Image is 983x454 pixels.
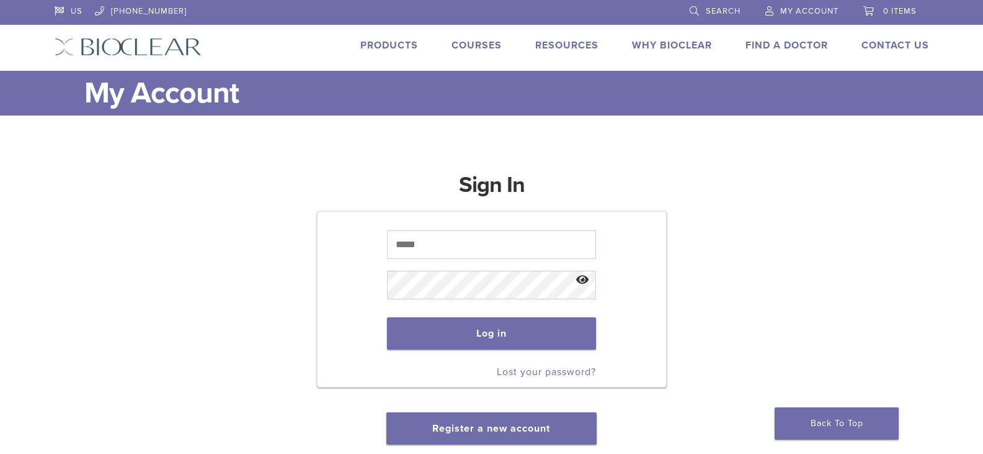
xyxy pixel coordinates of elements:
[780,6,838,16] span: My Account
[387,317,596,350] button: Log in
[84,71,929,116] h1: My Account
[535,39,598,52] a: Resources
[497,366,596,378] a: Lost your password?
[861,39,929,52] a: Contact Us
[775,407,899,440] a: Back To Top
[706,6,741,16] span: Search
[569,265,596,296] button: Show password
[432,422,550,435] a: Register a new account
[632,39,712,52] a: Why Bioclear
[386,412,596,445] button: Register a new account
[883,6,917,16] span: 0 items
[451,39,502,52] a: Courses
[360,39,418,52] a: Products
[459,170,525,210] h1: Sign In
[55,38,202,56] img: Bioclear
[745,39,828,52] a: Find A Doctor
